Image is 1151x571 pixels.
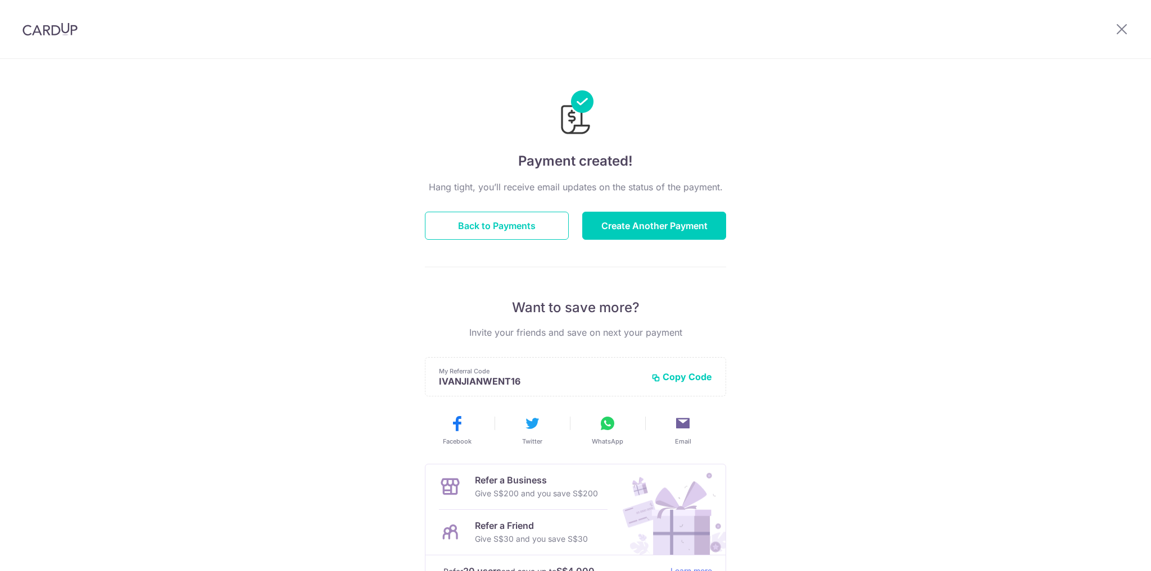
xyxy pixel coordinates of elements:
[592,437,623,446] span: WhatsApp
[499,414,565,446] button: Twitter
[439,376,642,387] p: IVANJIANWENT16
[522,437,542,446] span: Twitter
[425,299,726,317] p: Want to save more?
[439,367,642,376] p: My Referral Code
[558,90,593,138] img: Payments
[651,371,712,382] button: Copy Code
[425,326,726,339] p: Invite your friends and save on next your payment
[475,532,588,546] p: Give S$30 and you save S$30
[612,464,726,555] img: Refer
[582,212,726,240] button: Create Another Payment
[650,414,716,446] button: Email
[475,487,598,500] p: Give S$200 and you save S$200
[475,473,598,487] p: Refer a Business
[425,151,726,171] h4: Payment created!
[574,414,641,446] button: WhatsApp
[424,414,490,446] button: Facebook
[22,22,78,36] img: CardUp
[675,437,691,446] span: Email
[475,519,588,532] p: Refer a Friend
[443,437,472,446] span: Facebook
[425,212,569,240] button: Back to Payments
[425,180,726,194] p: Hang tight, you’ll receive email updates on the status of the payment.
